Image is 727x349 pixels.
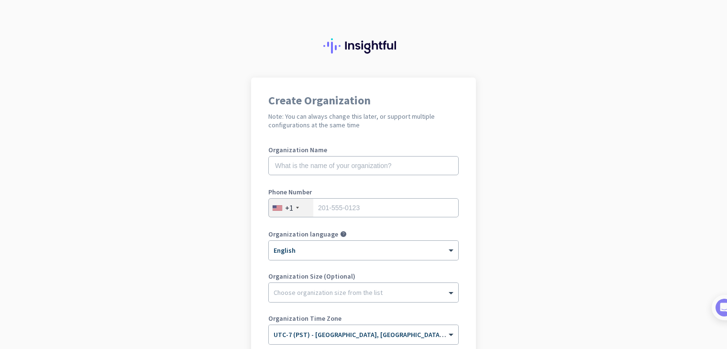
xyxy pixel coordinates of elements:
h1: Create Organization [268,95,459,106]
label: Organization Size (Optional) [268,273,459,280]
img: Insightful [323,38,404,54]
label: Phone Number [268,189,459,195]
label: Organization language [268,231,338,237]
input: What is the name of your organization? [268,156,459,175]
label: Organization Name [268,146,459,153]
h2: Note: You can always change this later, or support multiple configurations at the same time [268,112,459,129]
div: +1 [285,203,293,213]
input: 201-555-0123 [268,198,459,217]
i: help [340,231,347,237]
label: Organization Time Zone [268,315,459,322]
